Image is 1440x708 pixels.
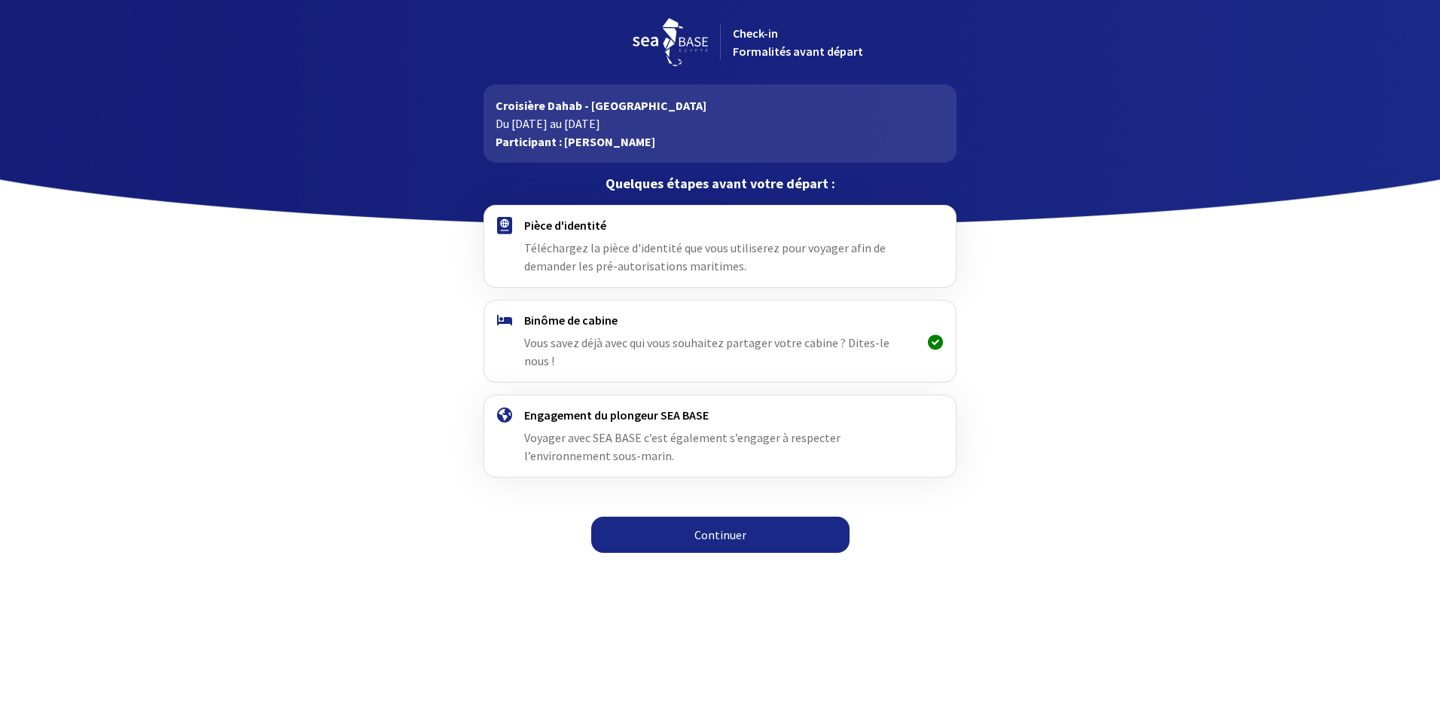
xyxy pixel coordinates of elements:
h4: Engagement du plongeur SEA BASE [524,407,915,423]
span: Vous savez déjà avec qui vous souhaitez partager votre cabine ? Dites-le nous ! [524,335,889,368]
img: engagement.svg [497,407,512,423]
span: Check-in Formalités avant départ [733,26,863,59]
p: Croisière Dahab - [GEOGRAPHIC_DATA] [496,96,944,114]
span: Voyager avec SEA BASE c’est également s’engager à respecter l’environnement sous-marin. [524,430,841,463]
p: Du [DATE] au [DATE] [496,114,944,133]
p: Participant : [PERSON_NAME] [496,133,944,151]
h4: Pièce d'identité [524,218,915,233]
p: Quelques étapes avant votre départ : [484,175,956,193]
span: Téléchargez la pièce d'identité que vous utiliserez pour voyager afin de demander les pré-autoris... [524,240,886,273]
img: logo_seabase.svg [633,18,708,66]
img: binome.svg [497,315,512,325]
a: Continuer [591,517,850,553]
h4: Binôme de cabine [524,313,915,328]
img: passport.svg [497,217,512,234]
